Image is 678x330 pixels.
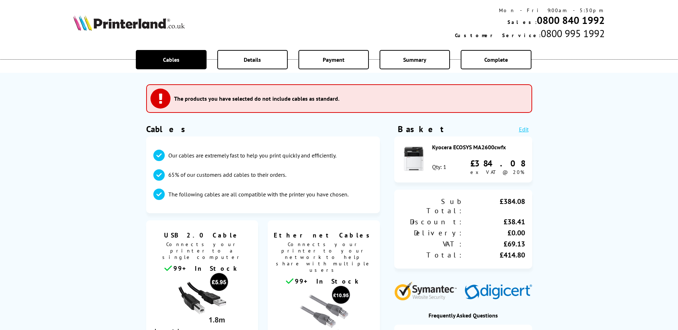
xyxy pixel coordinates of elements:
[455,32,541,39] span: Customer Service:
[401,197,463,215] div: Sub Total:
[432,163,446,170] div: Qty: 1
[168,190,348,198] p: The following cables are all compatible with the printer you have chosen.
[175,272,229,326] img: usb cable
[394,312,532,319] div: Frequently Asked Questions
[432,144,525,151] div: Kyocera ECOSYS MA2600cwfx
[146,124,380,135] h1: Cables
[401,146,426,171] img: Kyocera ECOSYS MA2600cwfx
[465,284,532,300] img: Digicert
[401,217,463,226] div: Discount:
[271,239,376,277] span: Connects your printer to your network to help share with multiple users
[541,27,605,40] span: 0800 995 1992
[398,124,444,135] div: Basket
[463,250,525,260] div: £414.80
[273,231,375,239] span: Ethernet Cables
[484,56,508,63] span: Complete
[323,56,345,63] span: Payment
[401,228,463,237] div: Delivery:
[394,280,462,300] img: Symantec Website Security
[244,56,261,63] span: Details
[463,217,525,226] div: £38.41
[519,126,529,133] a: Edit
[168,151,336,159] p: Our cables are extremely fast to help you print quickly and efficiently.
[73,15,185,31] img: Printerland Logo
[508,19,537,25] span: Sales:
[173,264,240,272] span: 99+ In Stock
[174,95,340,102] h3: The products you have selected do not include cables as standard.
[463,197,525,215] div: £384.08
[463,239,525,249] div: £69.13
[163,56,179,63] span: Cables
[150,239,255,264] span: Connects your printer to a single computer
[152,231,253,239] span: USB 2.0 Cable
[295,277,361,285] span: 99+ In Stock
[463,228,525,237] div: £0.00
[470,158,525,169] div: £384.08
[401,239,463,249] div: VAT:
[168,171,286,179] p: 65% of our customers add cables to their orders.
[403,56,426,63] span: Summary
[401,250,463,260] div: Total:
[537,14,605,27] a: 0800 840 1992
[455,7,605,14] div: Mon - Fri 9:00am - 5:30pm
[470,169,524,175] span: ex VAT @ 20%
